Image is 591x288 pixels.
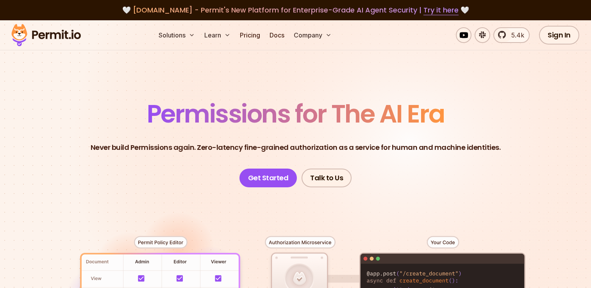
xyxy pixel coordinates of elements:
span: 5.4k [507,30,524,40]
button: Solutions [155,27,198,43]
span: [DOMAIN_NAME] - Permit's New Platform for Enterprise-Grade AI Agent Security | [133,5,459,15]
a: 5.4k [493,27,530,43]
a: Sign In [539,26,579,44]
a: Pricing [237,27,263,43]
span: Permissions for The AI Era [147,96,445,131]
button: Company [291,27,335,43]
a: Docs [266,27,287,43]
img: Permit logo [8,22,84,48]
p: Never build Permissions again. Zero-latency fine-grained authorization as a service for human and... [91,142,501,153]
a: Talk to Us [302,169,352,187]
button: Learn [201,27,234,43]
div: 🤍 🤍 [19,5,572,16]
a: Try it here [423,5,459,15]
a: Get Started [239,169,297,187]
